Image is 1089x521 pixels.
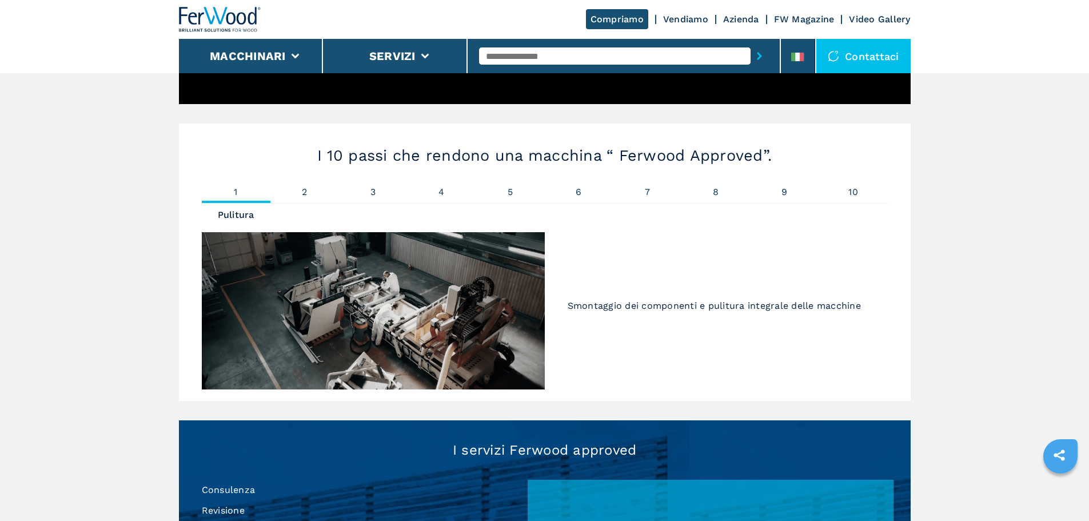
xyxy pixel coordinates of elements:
span: 10 [819,188,888,197]
span: 2 [270,188,339,197]
li: Consulenza [196,480,528,500]
iframe: Chat [1040,470,1080,512]
a: Azienda [723,14,759,25]
span: 1 [202,188,270,197]
a: Vendiamo [663,14,708,25]
span: 3 [339,188,408,197]
span: 7 [613,188,682,197]
span: 5 [476,188,545,197]
button: Servizi [369,49,416,63]
a: Compriamo [586,9,648,29]
span: 4 [408,188,476,197]
button: Macchinari [210,49,286,63]
a: Video Gallery [849,14,910,25]
span: 6 [545,188,613,197]
em: Pulitura [202,210,270,220]
img: image [202,232,545,389]
a: FW Magazine [774,14,835,25]
h3: I 10 passi che rendono una macchina “ Ferwood Approved”. [270,146,819,165]
a: sharethis [1045,441,1074,470]
li: Revisione [196,500,528,521]
span: Smontaggio dei componenti e pulitura integrale delle macchine [568,300,861,311]
div: Contattaci [816,39,911,73]
img: Ferwood [179,7,261,32]
img: Contattaci [828,50,839,62]
span: 8 [682,188,751,197]
h3: I servizi Ferwood approved [196,443,893,457]
button: submit-button [751,43,768,69]
span: 9 [751,188,819,197]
